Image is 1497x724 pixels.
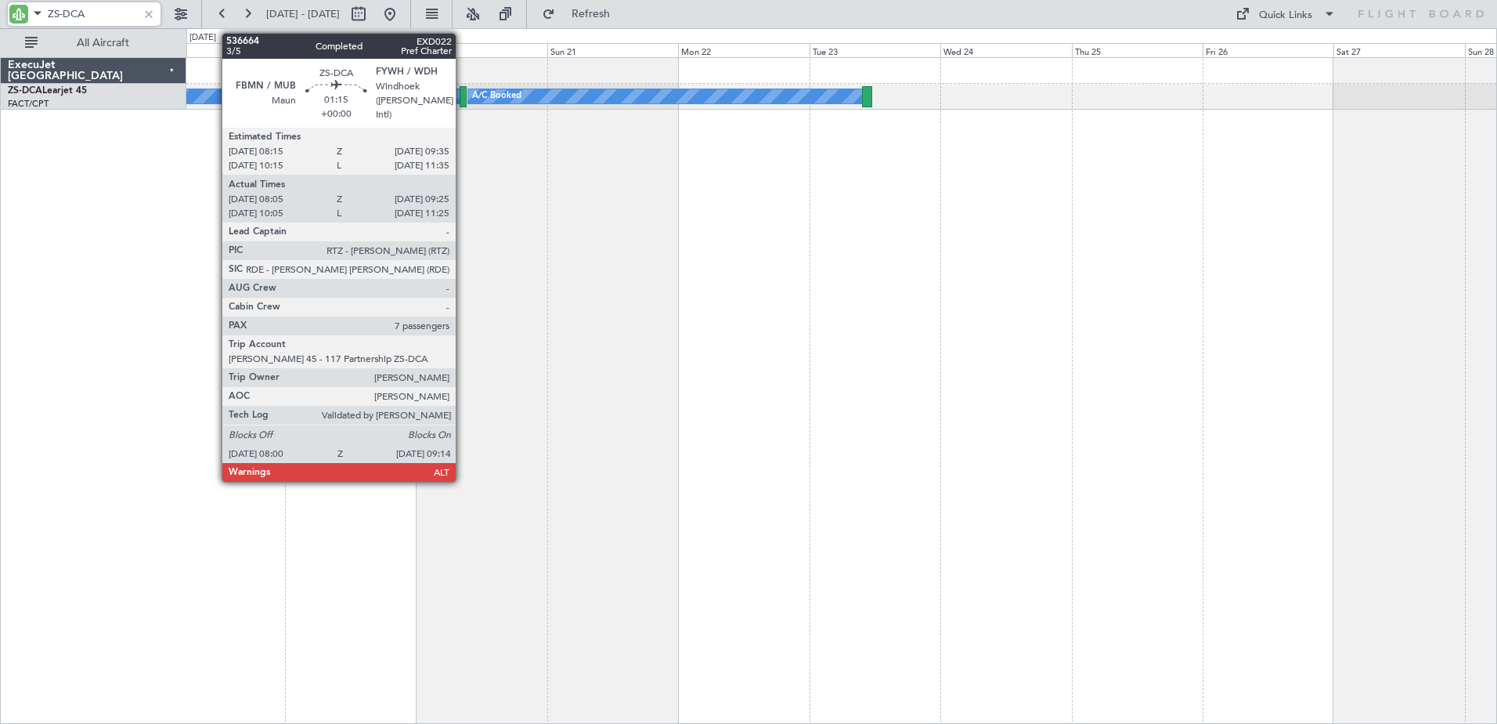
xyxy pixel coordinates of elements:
div: Mon 22 [678,43,809,57]
input: A/C (Reg. or Type) [48,2,138,26]
div: Thu 25 [1072,43,1203,57]
div: Sat 27 [1333,43,1464,57]
div: Fri 26 [1203,43,1333,57]
span: Refresh [558,9,624,20]
span: [DATE] - [DATE] [266,7,340,21]
button: Quick Links [1228,2,1344,27]
div: Quick Links [1259,8,1312,24]
button: Refresh [535,2,629,27]
button: All Aircraft [17,31,170,56]
a: ZS-DCALearjet 45 [8,86,87,96]
div: Wed 24 [940,43,1071,57]
div: Thu 18 [154,43,285,57]
div: Tue 23 [810,43,940,57]
div: [DATE] [189,31,216,45]
div: A/C Booked [472,85,521,108]
div: Sun 21 [547,43,678,57]
div: Fri 19 [285,43,416,57]
span: ZS-DCA [8,86,42,96]
span: All Aircraft [41,38,165,49]
div: Sat 20 [417,43,547,57]
a: FACT/CPT [8,98,49,110]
